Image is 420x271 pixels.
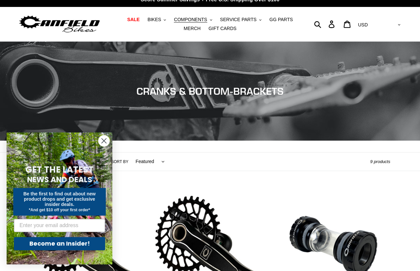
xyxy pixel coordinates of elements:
[14,219,105,232] input: Enter your email address
[184,26,201,31] span: MERCH
[144,15,169,24] button: BIKES
[27,174,92,185] span: NEWS AND DEALS
[127,17,139,22] span: SALE
[98,135,110,147] button: Close dialog
[23,191,96,207] span: Be the first to find out about new product drops and get exclusive insider deals.
[171,15,215,24] button: COMPONENTS
[209,26,237,31] span: GIFT CARDS
[29,208,90,212] span: *And get $10 off your first order*
[111,159,128,165] label: Sort by
[370,159,390,164] span: 9 products
[124,15,143,24] a: SALE
[180,24,204,33] a: MERCH
[18,14,101,35] img: Canfield Bikes
[217,15,265,24] button: SERVICE PARTS
[266,15,296,24] a: GG PARTS
[136,85,284,97] span: CRANKS & BOTTOM-BRACKETS
[25,164,94,176] span: GET THE LATEST
[147,17,161,22] span: BIKES
[174,17,207,22] span: COMPONENTS
[220,17,256,22] span: SERVICE PARTS
[205,24,240,33] a: GIFT CARDS
[269,17,293,22] span: GG PARTS
[14,237,105,250] button: Become an Insider!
